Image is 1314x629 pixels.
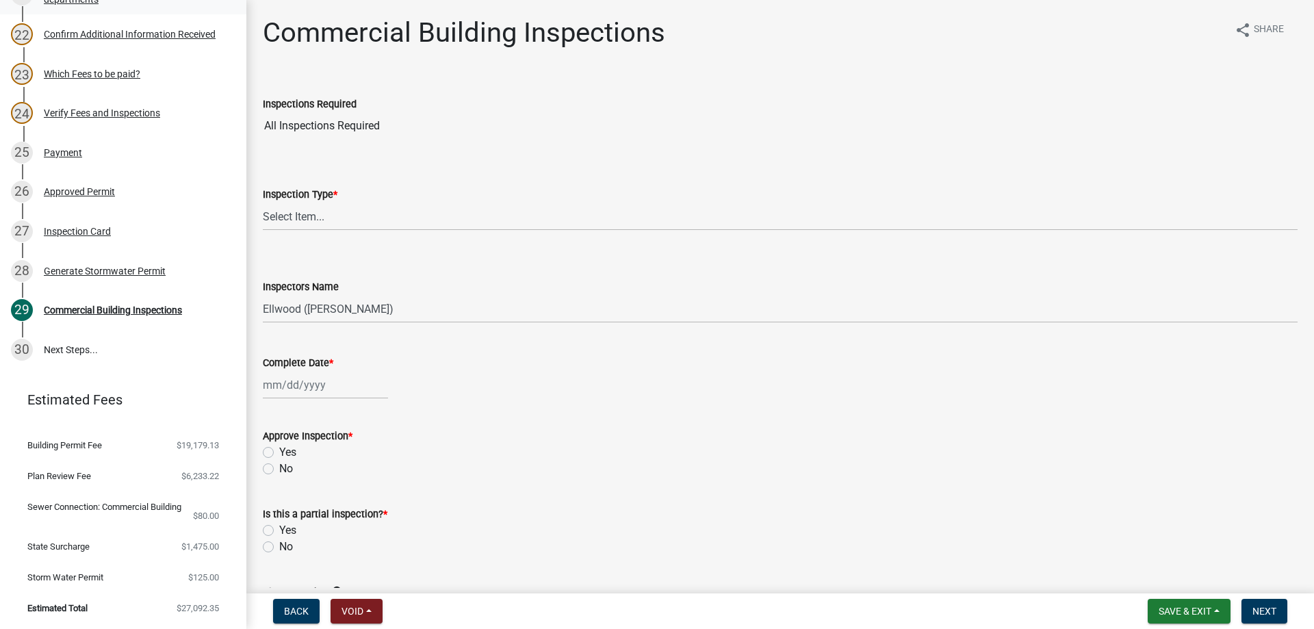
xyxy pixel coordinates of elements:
[1159,606,1211,617] span: Save & Exit
[193,511,219,520] span: $80.00
[263,359,333,368] label: Complete Date
[263,100,357,110] label: Inspections Required
[11,142,33,164] div: 25
[44,227,111,236] div: Inspection Card
[263,510,387,519] label: Is this a partial inspection?
[1252,606,1276,617] span: Next
[181,472,219,480] span: $6,233.22
[342,606,363,617] span: Void
[11,339,33,361] div: 30
[1254,22,1284,38] span: Share
[332,586,342,595] i: info
[279,444,296,461] label: Yes
[263,283,339,292] label: Inspectors Name
[1148,599,1231,624] button: Save & Exit
[44,148,82,157] div: Payment
[27,502,181,511] span: Sewer Connection: Commercial Building
[44,108,160,118] div: Verify Fees and Inspections
[44,29,216,39] div: Confirm Additional Information Received
[181,542,219,551] span: $1,475.00
[263,371,388,399] input: mm/dd/yyyy
[11,386,224,413] a: Estimated Fees
[11,181,33,203] div: 26
[279,539,293,555] label: No
[1235,22,1251,38] i: share
[284,606,309,617] span: Back
[1224,16,1295,43] button: shareShare
[44,266,166,276] div: Generate Stormwater Permit
[27,472,91,480] span: Plan Review Fee
[27,441,102,450] span: Building Permit Fee
[177,604,219,613] span: $27,092.35
[11,63,33,85] div: 23
[263,16,665,49] h1: Commercial Building Inspections
[331,599,383,624] button: Void
[177,441,219,450] span: $19,179.13
[263,432,352,441] label: Approve Inspection
[11,299,33,321] div: 29
[44,187,115,196] div: Approved Permit
[44,69,140,79] div: Which Fees to be paid?
[11,220,33,242] div: 27
[11,102,33,124] div: 24
[273,599,320,624] button: Back
[11,23,33,45] div: 22
[44,305,182,315] div: Commercial Building Inspections
[279,522,296,539] label: Yes
[11,260,33,282] div: 28
[1241,599,1287,624] button: Next
[279,461,293,477] label: No
[263,190,337,200] label: Inspection Type
[27,604,88,613] span: Estimated Total
[188,573,219,582] span: $125.00
[27,573,103,582] span: Storm Water Permit
[27,542,90,551] span: State Surcharge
